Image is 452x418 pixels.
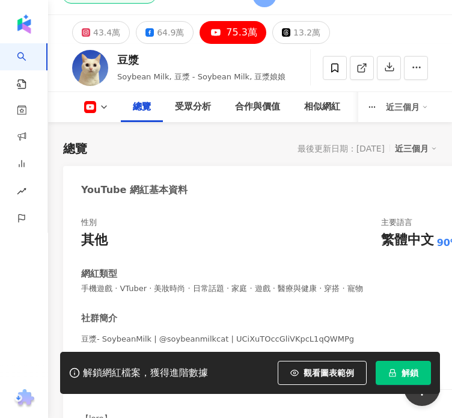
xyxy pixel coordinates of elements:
[226,24,257,41] div: 75.3萬
[157,24,184,41] div: 64.9萬
[17,179,26,206] span: rise
[395,141,437,156] div: 近三個月
[386,97,428,117] div: 近三個月
[304,100,340,114] div: 相似網紅
[381,217,412,228] div: 主要語言
[381,231,434,250] div: 繁體中文
[81,217,97,228] div: 性別
[133,100,151,114] div: 總覽
[14,14,34,34] img: logo icon
[235,100,280,114] div: 合作與價值
[72,21,130,44] button: 43.4萬
[388,369,397,377] span: lock
[376,361,431,385] button: 解鎖
[278,361,367,385] button: 觀看圖表範例
[13,389,36,408] img: chrome extension
[63,140,87,157] div: 總覽
[81,268,117,280] div: 網紅類型
[272,21,330,44] button: 13.2萬
[81,183,188,197] div: YouTube 網紅基本資料
[93,24,120,41] div: 43.4萬
[81,231,108,250] div: 其他
[304,368,354,378] span: 觀看圖表範例
[83,367,208,380] div: 解鎖網紅檔案，獲得進階數據
[175,100,211,114] div: 受眾分析
[81,312,117,325] div: 社群簡介
[298,144,385,153] div: 最後更新日期：[DATE]
[117,52,286,67] div: 豆漿
[117,72,286,81] span: Soybean Milk, 豆漿 - Soybean Milk, 豆漿娘娘
[402,368,418,378] span: 解鎖
[136,21,194,44] button: 64.9萬
[72,50,108,86] img: KOL Avatar
[17,43,41,90] a: search
[200,21,266,44] button: 75.3萬
[293,24,320,41] div: 13.2萬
